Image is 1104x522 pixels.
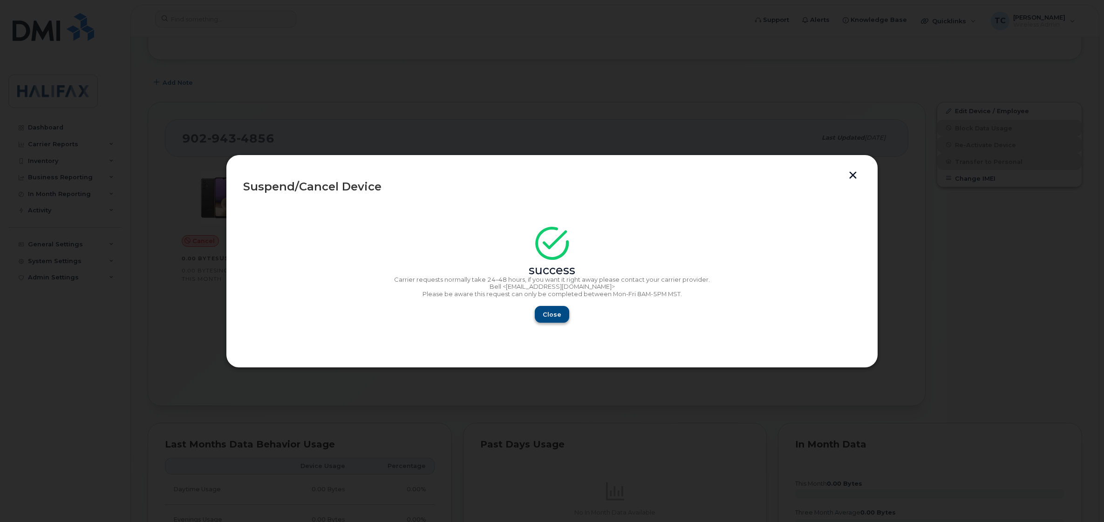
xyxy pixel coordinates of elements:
div: Suspend/Cancel Device [243,181,861,192]
iframe: Messenger Launcher [1063,481,1097,515]
button: Close [535,306,569,323]
div: success [243,267,861,274]
p: Please be aware this request can only be completed between Mon-Fri 8AM-5PM MST. [243,291,861,298]
span: Close [543,310,561,319]
p: Bell <[EMAIL_ADDRESS][DOMAIN_NAME]> [243,283,861,291]
p: Carrier requests normally take 24–48 hours, if you want it right away please contact your carrier... [243,276,861,284]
